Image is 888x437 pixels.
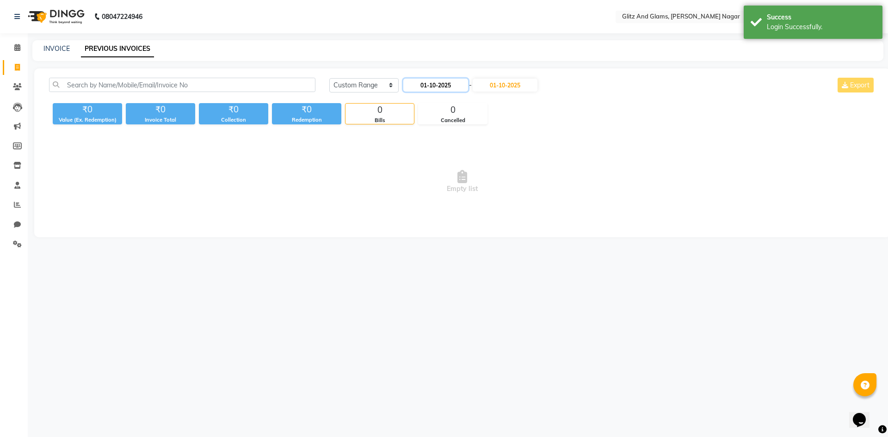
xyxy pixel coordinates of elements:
[49,135,876,228] span: Empty list
[419,104,487,117] div: 0
[126,116,195,124] div: Invoice Total
[199,103,268,116] div: ₹0
[272,116,341,124] div: Redemption
[469,80,472,90] span: -
[81,41,154,57] a: PREVIOUS INVOICES
[24,4,87,30] img: logo
[345,104,414,117] div: 0
[403,79,468,92] input: Start Date
[43,44,70,53] a: INVOICE
[767,22,876,32] div: Login Successfully.
[102,4,142,30] b: 08047224946
[53,116,122,124] div: Value (Ex. Redemption)
[199,116,268,124] div: Collection
[419,117,487,124] div: Cancelled
[53,103,122,116] div: ₹0
[849,400,879,428] iframe: chat widget
[345,117,414,124] div: Bills
[767,12,876,22] div: Success
[126,103,195,116] div: ₹0
[49,78,315,92] input: Search by Name/Mobile/Email/Invoice No
[272,103,341,116] div: ₹0
[473,79,537,92] input: End Date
